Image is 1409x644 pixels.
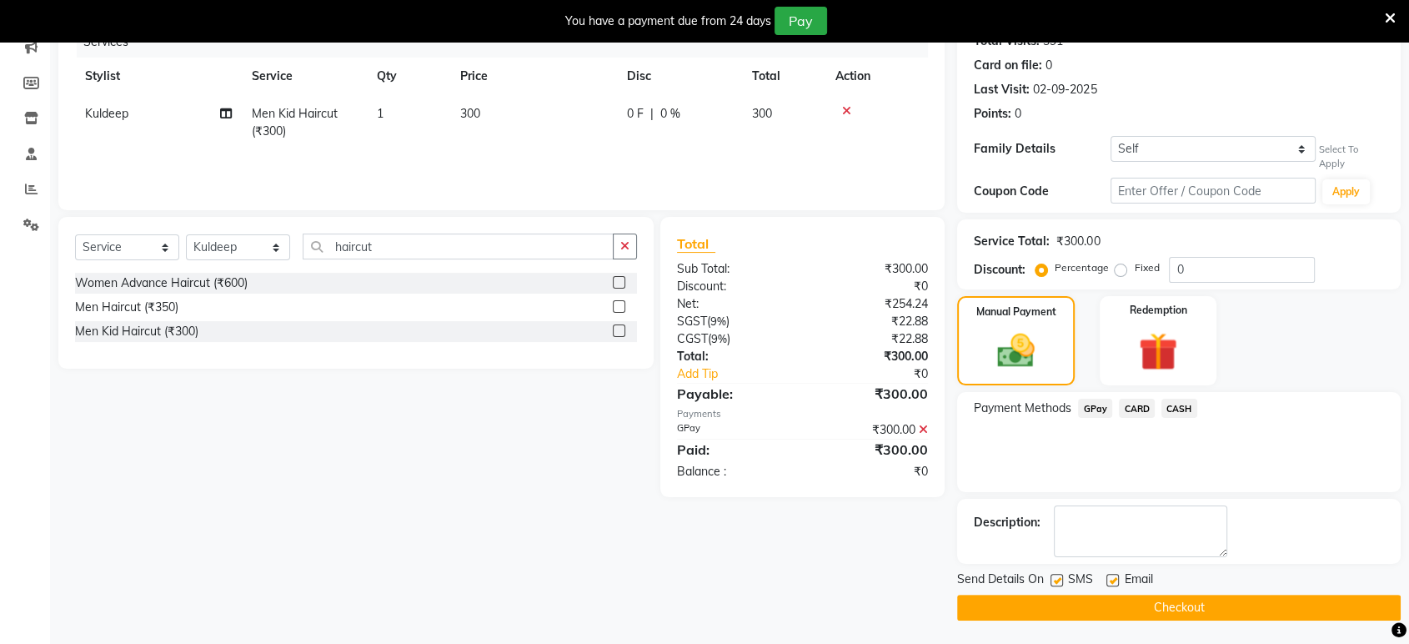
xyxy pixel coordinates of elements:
[85,106,128,121] span: Kuldeep
[377,106,384,121] span: 1
[974,140,1111,158] div: Family Details
[664,365,825,383] a: Add Tip
[75,274,248,292] div: Women Advance Haircut (₹600)
[985,330,1045,372] img: _cash.svg
[664,295,803,313] div: Net:
[825,58,928,95] th: Action
[660,105,680,123] span: 0 %
[75,323,198,340] div: Men Kid Haircut (₹300)
[664,348,803,365] div: Total:
[460,106,480,121] span: 300
[1134,260,1159,275] label: Fixed
[803,295,941,313] div: ₹254.24
[803,330,941,348] div: ₹22.88
[1033,81,1096,98] div: 02-09-2025
[242,58,367,95] th: Service
[1322,179,1370,204] button: Apply
[711,332,727,345] span: 9%
[664,260,803,278] div: Sub Total:
[803,421,941,439] div: ₹300.00
[677,407,928,421] div: Payments
[803,313,941,330] div: ₹22.88
[974,233,1050,250] div: Service Total:
[664,384,803,404] div: Payable:
[252,106,338,138] span: Men Kid Haircut (₹300)
[974,105,1011,123] div: Points:
[1078,399,1112,418] span: GPay
[957,571,1044,591] span: Send Details On
[367,58,450,95] th: Qty
[974,183,1111,200] div: Coupon Code
[565,13,771,30] div: You have a payment due from 24 days
[803,260,941,278] div: ₹300.00
[650,105,654,123] span: |
[752,106,772,121] span: 300
[77,27,940,58] div: Services
[1056,233,1100,250] div: ₹300.00
[664,278,803,295] div: Discount:
[1161,399,1197,418] span: CASH
[1319,143,1384,171] div: Select To Apply
[617,58,742,95] th: Disc
[974,261,1025,279] div: Discount:
[664,313,803,330] div: ( )
[803,348,941,365] div: ₹300.00
[1045,57,1052,74] div: 0
[775,7,827,35] button: Pay
[710,314,726,328] span: 9%
[1129,303,1186,318] label: Redemption
[664,463,803,480] div: Balance :
[664,330,803,348] div: ( )
[303,234,614,259] input: Search or Scan
[974,81,1030,98] div: Last Visit:
[803,440,941,460] div: ₹300.00
[1111,178,1316,204] input: Enter Offer / Coupon Code
[1124,571,1152,591] span: Email
[1015,105,1021,123] div: 0
[1068,571,1093,591] span: SMS
[450,58,617,95] th: Price
[75,299,178,316] div: Men Haircut (₹350)
[974,400,1071,417] span: Payment Methods
[1126,328,1189,376] img: _gift.svg
[974,514,1040,531] div: Description:
[976,304,1056,319] label: Manual Payment
[627,105,644,123] span: 0 F
[664,440,803,460] div: Paid:
[1119,399,1155,418] span: CARD
[664,421,803,439] div: GPay
[75,58,242,95] th: Stylist
[677,331,708,346] span: CGST
[677,314,707,329] span: SGST
[957,595,1401,621] button: Checkout
[974,57,1042,74] div: Card on file:
[803,384,941,404] div: ₹300.00
[825,365,940,383] div: ₹0
[1055,260,1108,275] label: Percentage
[677,235,715,253] span: Total
[803,278,941,295] div: ₹0
[803,463,941,480] div: ₹0
[742,58,825,95] th: Total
